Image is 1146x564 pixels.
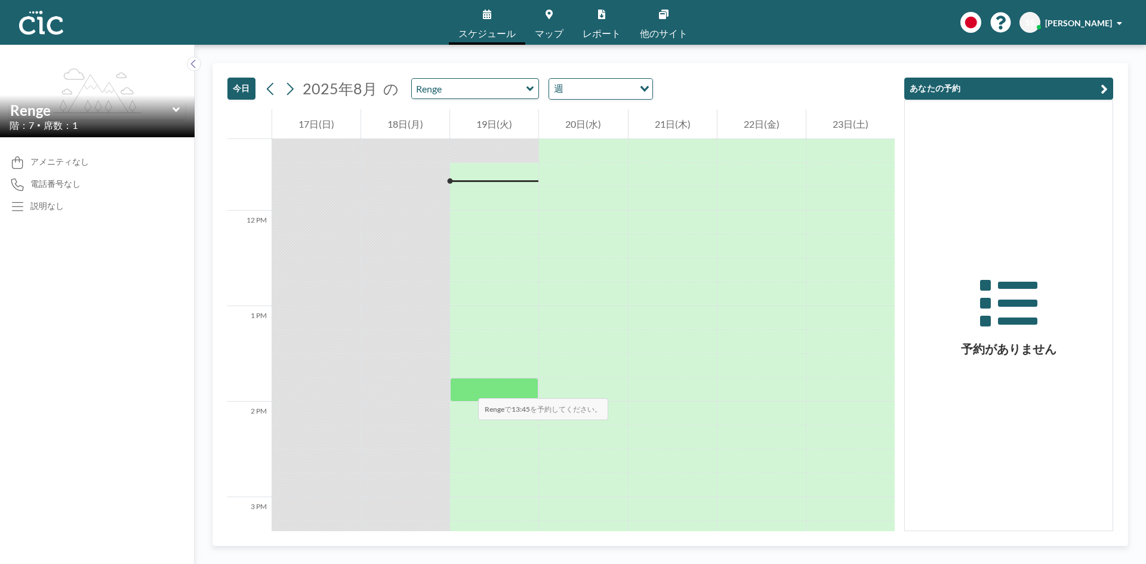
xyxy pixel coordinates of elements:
div: 11 AM [227,115,272,211]
span: 電話番号なし [30,178,81,189]
span: 階：7 [10,119,34,131]
div: 19日(火) [450,109,538,139]
div: 22日(金) [717,109,806,139]
span: マップ [535,29,563,38]
span: [PERSON_NAME] [1045,18,1112,28]
input: Renge [412,79,526,98]
span: 週 [552,81,566,97]
span: アメニティなし [30,156,89,167]
div: 20日(水) [539,109,627,139]
img: organization-logo [19,11,63,35]
span: SS [1025,17,1035,28]
input: Search for option [567,81,633,97]
span: スケジュール [458,29,516,38]
div: 説明なし [30,201,64,211]
div: 12 PM [227,211,272,306]
span: の [383,79,399,98]
b: Renge [485,405,504,414]
div: 23日(土) [806,109,895,139]
div: 18日(月) [361,109,449,139]
div: 1 PM [227,306,272,402]
b: 13:45 [512,405,530,414]
button: 今日 [227,78,255,100]
span: 席数：1 [44,119,78,131]
input: Renge [10,101,172,119]
div: Search for option [549,79,652,99]
span: • [37,121,41,129]
div: 2 PM [227,402,272,497]
h3: 予約がありません [905,341,1113,356]
span: 他のサイト [640,29,688,38]
div: 17日(日) [272,109,361,139]
button: あなたの予約 [904,78,1113,100]
span: レポート [583,29,621,38]
span: で を予約してください。 [478,398,608,420]
div: 21日(木) [629,109,717,139]
span: 2025年8月 [303,79,377,97]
